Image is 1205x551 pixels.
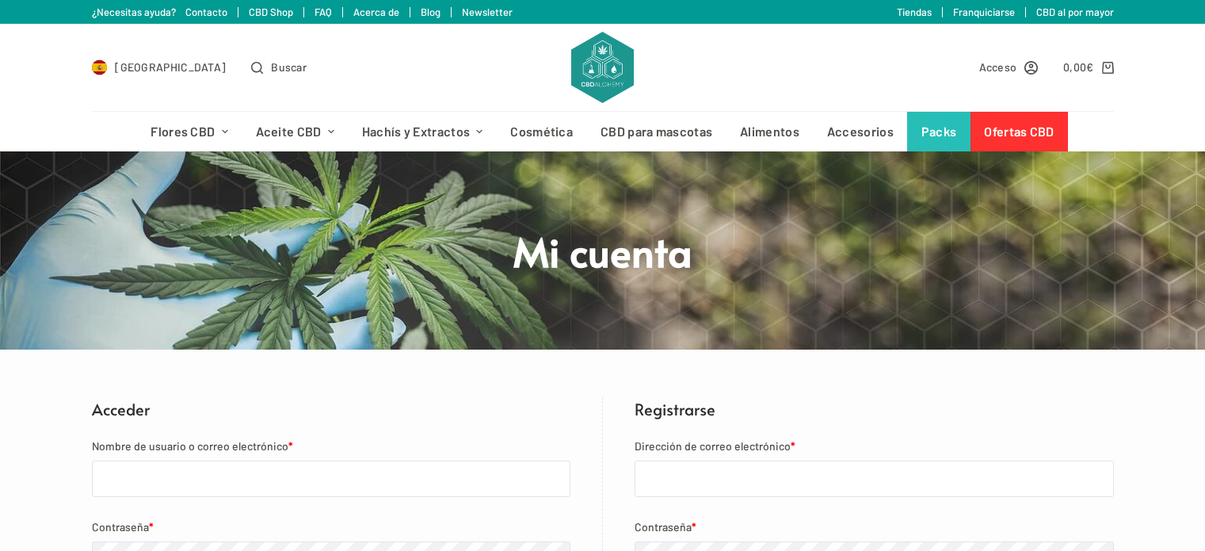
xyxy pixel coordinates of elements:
img: CBD Alchemy [571,32,633,103]
label: Dirección de correo electrónico [635,437,1114,455]
a: Accesorios [813,112,907,151]
a: Aceite CBD [242,112,348,151]
span: Buscar [271,58,307,76]
a: CBD Shop [249,6,293,18]
a: Tiendas [897,6,932,18]
a: FAQ [315,6,332,18]
h1: Mi cuenta [306,225,900,277]
label: Nombre de usuario o correo electrónico [92,437,570,455]
a: Cosmética [497,112,587,151]
span: Acceso [979,58,1017,76]
a: Newsletter [462,6,513,18]
a: Ofertas CBD [970,112,1068,151]
a: Acerca de [353,6,399,18]
a: Blog [421,6,440,18]
h2: Registrarse [635,397,1114,421]
span: [GEOGRAPHIC_DATA] [115,58,226,76]
a: ¿Necesitas ayuda? Contacto [92,6,227,18]
a: Flores CBD [137,112,242,151]
bdi: 0,00 [1063,60,1094,74]
img: ES Flag [92,59,108,75]
a: Select Country [92,58,227,76]
a: CBD al por mayor [1036,6,1114,18]
a: Acceso [979,58,1039,76]
a: CBD para mascotas [587,112,726,151]
a: Hachís y Extractos [348,112,497,151]
a: Packs [907,112,970,151]
button: Abrir formulario de búsqueda [251,58,307,76]
a: Carro de compra [1063,58,1113,76]
a: Alimentos [726,112,814,151]
nav: Menú de cabecera [137,112,1068,151]
label: Contraseña [92,518,570,536]
label: Contraseña [635,518,1114,536]
span: € [1086,60,1093,74]
a: Franquiciarse [953,6,1015,18]
h2: Acceder [92,397,570,421]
